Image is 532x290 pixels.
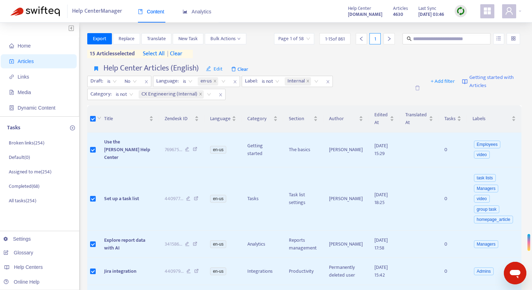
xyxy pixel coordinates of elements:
[474,195,490,203] span: video
[462,79,468,85] img: image-link
[147,35,166,43] span: Translate
[18,105,55,111] span: Dynamic Content
[462,63,521,100] a: Getting started with Articles
[173,33,203,44] button: New Task
[439,105,467,132] th: Tasks
[242,167,283,231] td: Tasks
[210,195,226,203] span: en-us
[88,89,113,100] span: Category :
[323,78,332,86] span: close
[7,124,20,132] p: Tasks
[104,195,139,203] span: Set up a task list
[374,236,388,252] span: [DATE] 17:58
[348,5,371,12] span: Help Center
[323,231,369,258] td: [PERSON_NAME]
[369,33,381,44] div: 1
[228,63,252,75] span: Clear
[431,77,455,86] span: + Add filter
[88,76,104,87] span: Draft :
[474,216,513,223] span: homepage_article
[87,33,112,44] button: Export
[374,191,388,206] span: [DATE] 18:25
[139,90,204,99] span: CX Engineering (Internal)
[167,49,169,58] span: |
[205,33,246,44] button: Bulk Actionsdown
[283,258,324,285] td: Productivity
[323,105,369,132] th: Author
[97,116,101,120] span: down
[474,205,499,213] span: group task
[4,250,33,255] a: Glossary
[474,185,498,192] span: Managers
[216,91,225,99] span: close
[18,74,29,80] span: Links
[285,77,311,86] span: Internal
[138,9,143,14] span: book
[400,105,439,132] th: Translated At
[9,105,14,110] span: container
[93,35,106,43] span: Export
[183,76,192,87] span: is
[14,264,43,270] span: Help Centers
[483,7,492,15] span: appstore
[9,139,44,147] p: Broken links ( 254 )
[359,36,364,41] span: left
[496,36,501,41] span: unordered-list
[87,50,135,58] span: 15 articles selected
[18,90,31,95] span: Media
[474,267,494,275] span: Admins
[323,258,369,285] td: Permanently deleted user
[439,258,467,285] td: 0
[9,197,36,204] p: All tasks ( 254 )
[199,92,202,97] span: close
[467,105,521,132] th: Labels
[138,9,164,14] span: Content
[183,9,211,14] span: Analytics
[104,267,137,275] span: Jira integration
[9,59,14,64] span: account-book
[242,258,283,285] td: Integrations
[99,105,159,132] th: Title
[469,74,521,90] span: Getting started with Articles
[348,10,382,18] a: [DOMAIN_NAME]
[213,79,217,84] span: close
[474,151,490,159] span: video
[178,35,198,43] span: New Task
[439,167,467,231] td: 0
[287,77,305,86] span: Internal
[210,35,241,43] span: Bulk Actions
[72,5,122,18] span: Help Center Manager
[493,33,504,44] button: unordered-list
[325,35,345,43] span: 1 - 15 of 861
[165,267,184,275] span: 440979 ...
[9,74,14,79] span: link
[283,231,324,258] td: Reports management
[374,111,389,127] span: Edited At
[210,146,226,154] span: en-us
[165,115,194,123] span: Zendesk ID
[283,132,324,167] td: The basics
[393,11,403,18] strong: 4630
[9,90,14,95] span: file-image
[474,141,500,148] span: Employees
[444,115,456,123] span: Tasks
[418,11,444,18] strong: [DATE] 03:46
[242,231,283,258] td: Analytics
[165,50,182,58] span: clear
[201,63,228,75] button: editEdit
[11,6,60,16] img: Swifteq
[9,154,30,161] p: Default ( 0 )
[283,105,324,132] th: Section
[4,236,31,242] a: Settings
[289,115,312,123] span: Section
[113,33,140,44] button: Replace
[210,115,230,123] span: Language
[242,132,283,167] td: Getting started
[70,125,75,130] span: plus-circle
[242,76,259,87] span: Label :
[210,240,226,248] span: en-us
[4,279,39,285] a: Online Help
[348,11,382,18] strong: [DOMAIN_NAME]
[165,195,183,203] span: 440977 ...
[474,174,496,182] span: task lists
